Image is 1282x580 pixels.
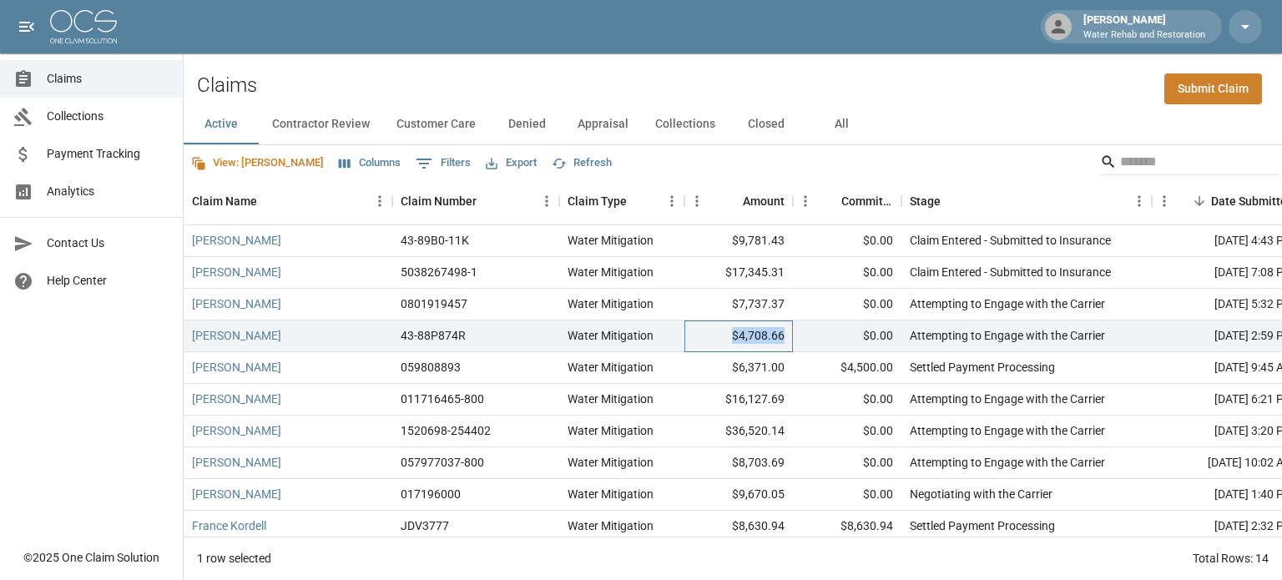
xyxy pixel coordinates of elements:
button: Sort [1188,189,1211,213]
div: Claim Type [559,178,684,224]
button: Menu [684,189,709,214]
div: $8,630.94 [684,511,793,542]
button: Menu [367,189,392,214]
div: $6,371.00 [684,352,793,384]
div: 5038267498-1 [401,264,477,280]
p: Water Rehab and Restoration [1083,28,1205,43]
div: $0.00 [793,289,901,320]
div: $0.00 [793,320,901,352]
button: Collections [642,104,729,144]
span: Help Center [47,272,169,290]
div: dynamic tabs [184,104,1282,144]
div: Committed Amount [841,178,893,224]
button: Sort [818,189,841,213]
div: Attempting to Engage with the Carrier [910,327,1105,344]
button: Menu [1127,189,1152,214]
div: $7,737.37 [684,289,793,320]
div: Water Mitigation [568,391,654,407]
div: Water Mitigation [568,359,654,376]
div: Total Rows: 14 [1193,550,1269,567]
a: [PERSON_NAME] [192,295,281,312]
button: Customer Care [383,104,489,144]
div: Amount [743,178,785,224]
div: Claim Name [192,178,257,224]
div: Attempting to Engage with the Carrier [910,422,1105,439]
span: Claims [47,70,169,88]
div: $9,781.43 [684,225,793,257]
div: Claim Number [392,178,559,224]
div: Search [1100,149,1279,179]
div: 017196000 [401,486,461,502]
img: ocs-logo-white-transparent.png [50,10,117,43]
button: Show filters [411,150,475,177]
button: Denied [489,104,564,144]
a: France Kordell [192,517,266,534]
div: 0801919457 [401,295,467,312]
div: Water Mitigation [568,295,654,312]
a: Submit Claim [1164,73,1262,104]
button: Contractor Review [259,104,383,144]
div: Settled Payment Processing [910,359,1055,376]
button: Refresh [548,150,616,176]
div: Claim Type [568,178,627,224]
button: Sort [719,189,743,213]
div: 1 row selected [197,550,271,567]
span: Analytics [47,183,169,200]
button: Export [482,150,541,176]
a: [PERSON_NAME] [192,486,281,502]
span: Payment Tracking [47,145,169,163]
div: Stage [910,178,941,224]
div: Attempting to Engage with the Carrier [910,454,1105,471]
div: Water Mitigation [568,422,654,439]
button: Menu [659,189,684,214]
div: JDV3777 [401,517,449,534]
button: open drawer [10,10,43,43]
div: Claim Entered - Submitted to Insurance [910,232,1111,249]
span: Contact Us [47,235,169,252]
button: Active [184,104,259,144]
a: [PERSON_NAME] [192,454,281,471]
div: Committed Amount [793,178,901,224]
div: $0.00 [793,225,901,257]
div: Water Mitigation [568,517,654,534]
div: $9,670.05 [684,479,793,511]
div: $0.00 [793,479,901,511]
button: Sort [627,189,650,213]
div: Attempting to Engage with the Carrier [910,391,1105,407]
button: Sort [257,189,280,213]
div: Water Mitigation [568,454,654,471]
button: Select columns [335,150,405,176]
a: [PERSON_NAME] [192,327,281,344]
div: Negotiating with the Carrier [910,486,1052,502]
span: Collections [47,108,169,125]
div: Water Mitigation [568,264,654,280]
div: 011716465-800 [401,391,484,407]
div: Water Mitigation [568,327,654,344]
div: Amount [684,178,793,224]
button: Appraisal [564,104,642,144]
div: $4,500.00 [793,352,901,384]
div: Water Mitigation [568,232,654,249]
div: © 2025 One Claim Solution [23,549,159,566]
div: $16,127.69 [684,384,793,416]
a: [PERSON_NAME] [192,359,281,376]
a: [PERSON_NAME] [192,264,281,280]
div: $0.00 [793,257,901,289]
div: Claim Entered - Submitted to Insurance [910,264,1111,280]
button: Menu [793,189,818,214]
div: 1520698-254402 [401,422,491,439]
a: [PERSON_NAME] [192,391,281,407]
div: [PERSON_NAME] [1077,12,1212,42]
a: [PERSON_NAME] [192,422,281,439]
button: View: [PERSON_NAME] [187,150,328,176]
a: [PERSON_NAME] [192,232,281,249]
div: $36,520.14 [684,416,793,447]
div: Water Mitigation [568,486,654,502]
button: Menu [534,189,559,214]
h2: Claims [197,73,257,98]
div: $8,630.94 [793,511,901,542]
div: Stage [901,178,1152,224]
div: $8,703.69 [684,447,793,479]
button: Menu [1152,189,1177,214]
div: $0.00 [793,416,901,447]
